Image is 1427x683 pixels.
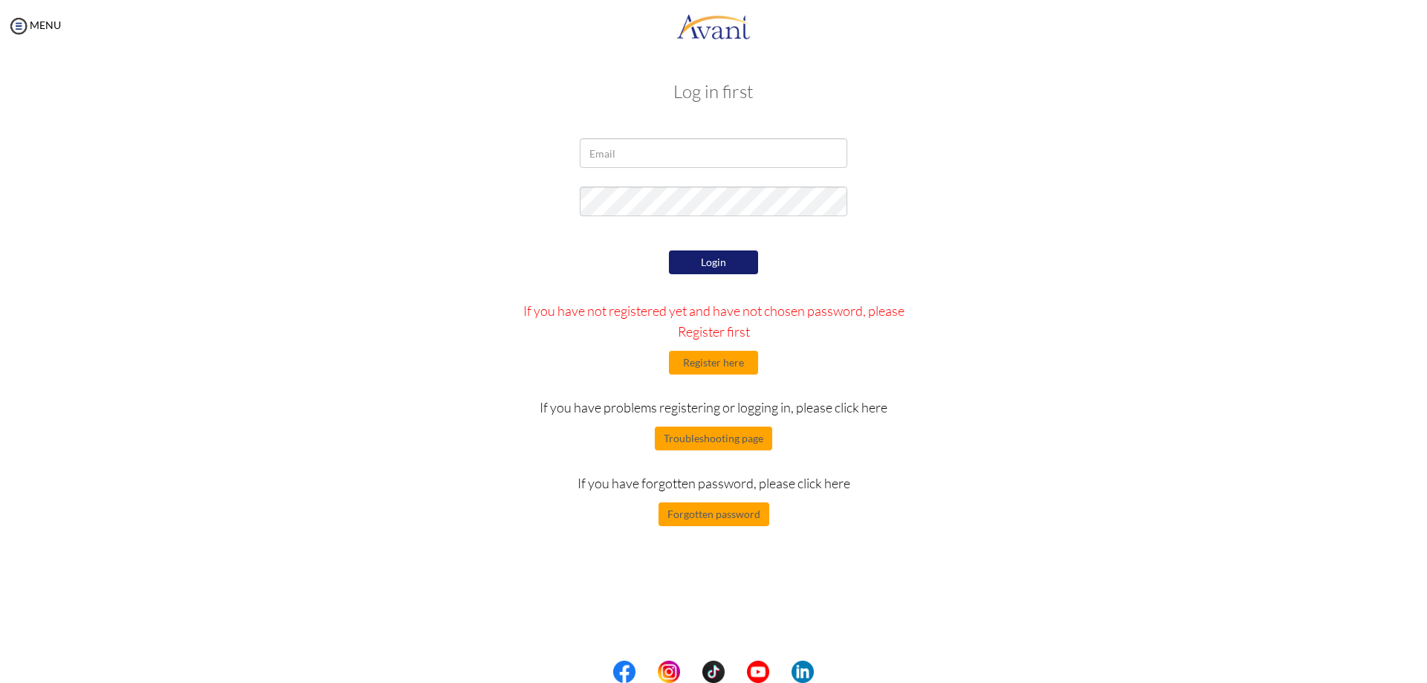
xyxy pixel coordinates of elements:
[659,502,769,526] button: Forgotten password
[669,351,758,375] button: Register here
[725,661,747,683] img: blank.png
[508,300,920,342] p: If you have not registered yet and have not chosen password, please Register first
[508,473,920,493] p: If you have forgotten password, please click here
[676,4,751,48] img: logo.png
[7,19,61,31] a: MENU
[613,661,635,683] img: fb.png
[635,661,658,683] img: blank.png
[658,661,680,683] img: in.png
[508,397,920,418] p: If you have problems registering or logging in, please click here
[290,82,1137,101] h3: Log in first
[702,661,725,683] img: tt.png
[747,661,769,683] img: yt.png
[769,661,792,683] img: blank.png
[655,427,772,450] button: Troubleshooting page
[680,661,702,683] img: blank.png
[7,15,30,37] img: icon-menu.png
[580,138,847,168] input: Email
[669,250,758,274] button: Login
[792,661,814,683] img: li.png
